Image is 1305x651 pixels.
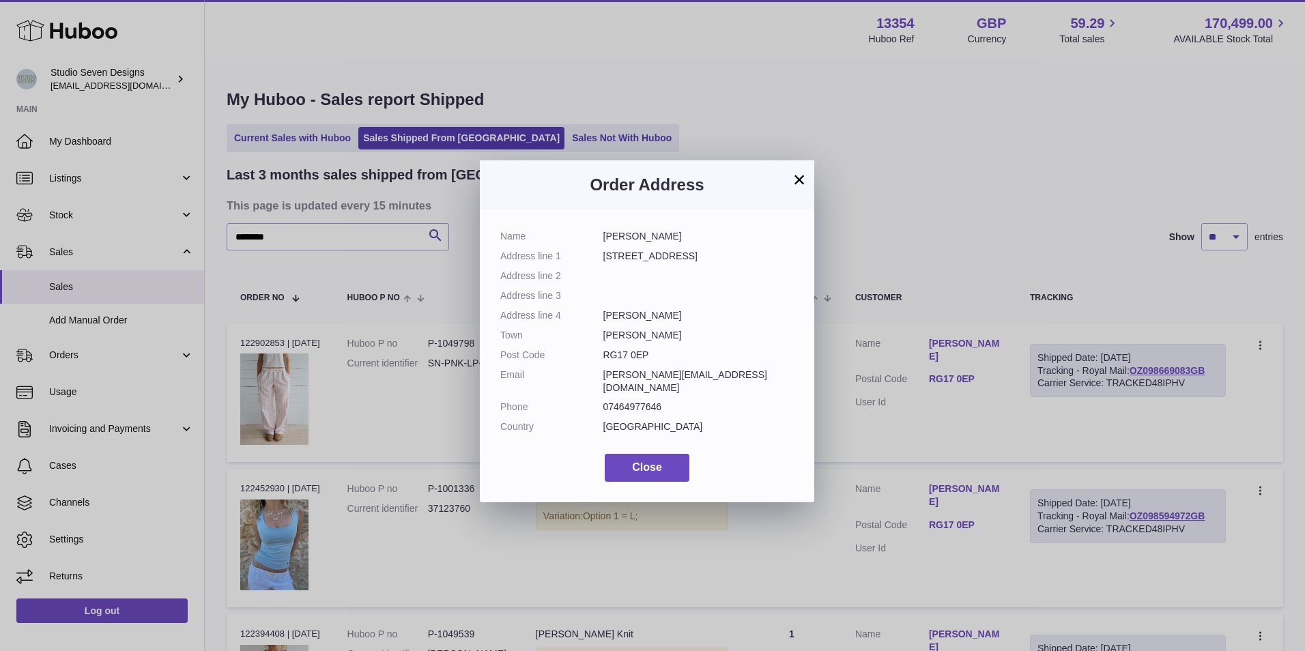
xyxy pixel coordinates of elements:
[500,349,603,362] dt: Post Code
[603,420,794,433] dd: [GEOGRAPHIC_DATA]
[603,368,794,394] dd: [PERSON_NAME][EMAIL_ADDRESS][DOMAIN_NAME]
[603,309,794,322] dd: [PERSON_NAME]
[500,420,603,433] dt: Country
[500,174,794,196] h3: Order Address
[500,329,603,342] dt: Town
[500,250,603,263] dt: Address line 1
[603,349,794,362] dd: RG17 0EP
[632,461,662,473] span: Close
[603,329,794,342] dd: [PERSON_NAME]
[500,289,603,302] dt: Address line 3
[500,401,603,414] dt: Phone
[500,368,603,394] dt: Email
[605,454,689,482] button: Close
[603,230,794,243] dd: [PERSON_NAME]
[500,309,603,322] dt: Address line 4
[791,171,807,188] button: ×
[500,230,603,243] dt: Name
[500,270,603,283] dt: Address line 2
[603,250,794,263] dd: [STREET_ADDRESS]
[603,401,794,414] dd: 07464977646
